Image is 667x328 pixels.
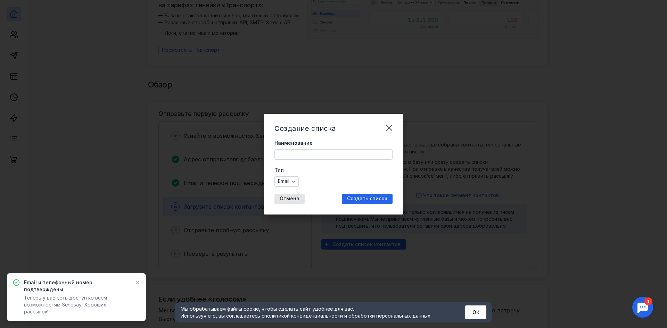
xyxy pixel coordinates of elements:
button: Создать список [342,194,393,204]
div: Мы обрабатываем файлы cookie, чтобы сделать сайт удобнее для вас. Используя его, вы соглашаетесь c [181,305,448,319]
button: ОК [465,305,486,319]
span: Отмена [280,196,299,202]
span: Наименование [274,140,313,146]
span: Теперь у вас есть доступ ко всем возможностям Sendsay! Хороших рассылок! [24,295,107,314]
span: Создание списка [274,124,336,133]
span: Email и телефонный номер подтверждены [24,279,130,293]
span: Тип [274,167,284,174]
span: Создать список [347,196,387,202]
span: Email [278,178,289,184]
a: политикой конфиденциальности и обработки персональных данных [264,313,430,319]
div: 1 [16,4,24,12]
button: Email [274,176,299,187]
button: Отмена [274,194,305,204]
